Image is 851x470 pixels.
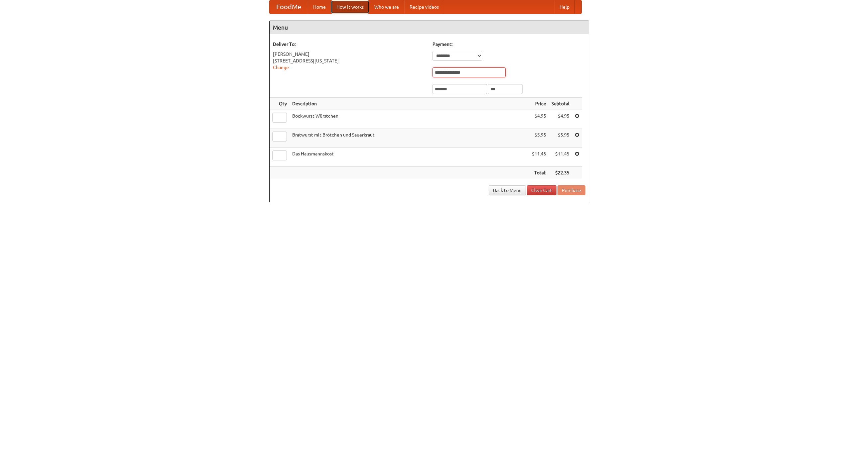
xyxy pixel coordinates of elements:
[270,98,290,110] th: Qty
[290,148,529,167] td: Das Hausmannskost
[270,21,589,34] h4: Menu
[290,98,529,110] th: Description
[404,0,444,14] a: Recipe videos
[529,167,549,179] th: Total:
[290,110,529,129] td: Bockwurst Würstchen
[549,129,572,148] td: $5.95
[557,185,585,195] button: Purchase
[273,57,426,64] div: [STREET_ADDRESS][US_STATE]
[331,0,369,14] a: How it works
[369,0,404,14] a: Who we are
[489,185,526,195] a: Back to Menu
[529,110,549,129] td: $4.95
[432,41,585,47] h5: Payment:
[549,98,572,110] th: Subtotal
[308,0,331,14] a: Home
[270,0,308,14] a: FoodMe
[554,0,575,14] a: Help
[273,41,426,47] h5: Deliver To:
[273,65,289,70] a: Change
[273,51,426,57] div: [PERSON_NAME]
[549,110,572,129] td: $4.95
[527,185,556,195] a: Clear Cart
[529,98,549,110] th: Price
[529,129,549,148] td: $5.95
[529,148,549,167] td: $11.45
[549,148,572,167] td: $11.45
[290,129,529,148] td: Bratwurst mit Brötchen und Sauerkraut
[549,167,572,179] th: $22.35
